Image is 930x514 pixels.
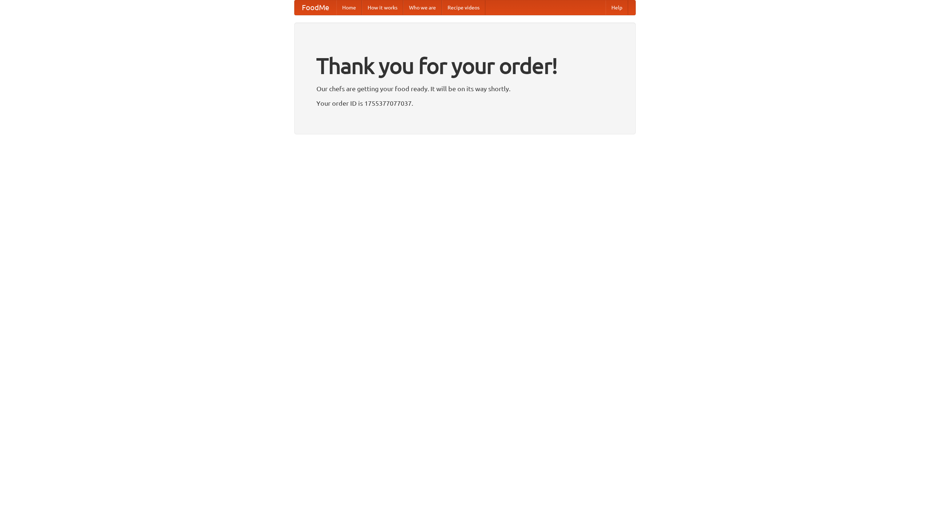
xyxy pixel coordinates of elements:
a: FoodMe [295,0,336,15]
a: How it works [362,0,403,15]
a: Who we are [403,0,442,15]
a: Home [336,0,362,15]
p: Your order ID is 1755377077037. [316,98,614,109]
a: Recipe videos [442,0,485,15]
h1: Thank you for your order! [316,48,614,83]
p: Our chefs are getting your food ready. It will be on its way shortly. [316,83,614,94]
a: Help [606,0,628,15]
